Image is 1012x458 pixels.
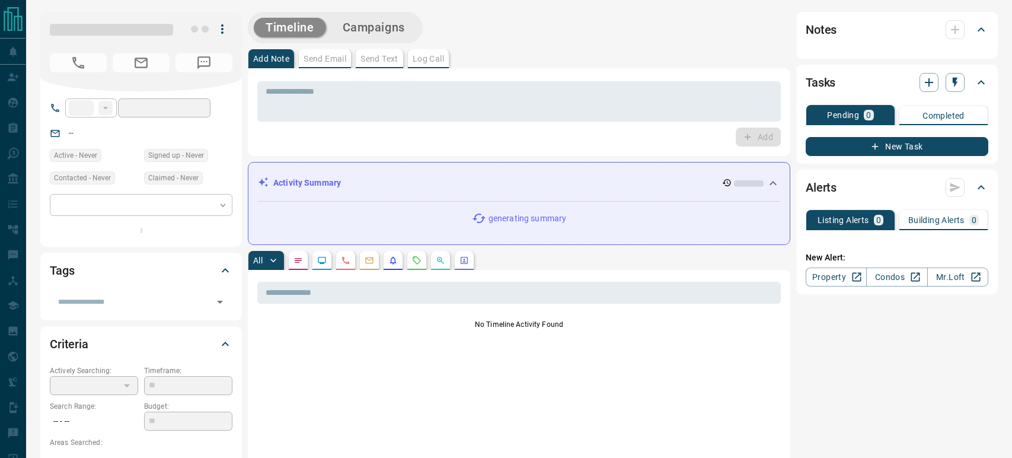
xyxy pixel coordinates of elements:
svg: Calls [341,256,350,265]
h2: Criteria [50,335,88,354]
svg: Emails [365,256,374,265]
p: -- - -- [50,412,138,431]
a: Condos [866,268,927,287]
span: Contacted - Never [54,172,111,184]
button: Campaigns [331,18,417,37]
p: 0 [972,216,976,224]
svg: Listing Alerts [388,256,398,265]
p: Search Range: [50,401,138,412]
p: New Alert: [806,252,988,264]
span: No Email [113,53,170,72]
h2: Tasks [806,73,835,92]
div: Activity Summary [258,172,780,194]
div: Alerts [806,173,988,202]
svg: Requests [412,256,422,265]
p: Areas Searched: [50,437,232,448]
span: No Number [175,53,232,72]
h2: Alerts [806,178,837,197]
svg: Notes [293,256,303,265]
p: Completed [922,112,965,120]
p: 0 [876,216,881,224]
p: Actively Searching: [50,365,138,376]
a: -- [69,128,74,138]
span: Claimed - Never [148,172,199,184]
p: Budget: [144,401,232,412]
a: Mr.Loft [927,268,988,287]
p: Add Note [253,55,289,63]
p: All [253,256,263,265]
svg: Opportunities [436,256,445,265]
span: No Number [50,53,107,72]
div: Tasks [806,68,988,97]
a: Property [806,268,867,287]
button: Open [212,294,228,310]
div: Tags [50,256,232,285]
svg: Agent Actions [459,256,469,265]
p: 0 [866,111,871,119]
p: Building Alerts [908,216,965,224]
p: Timeframe: [144,365,232,376]
span: Signed up - Never [148,150,204,161]
p: Activity Summary [273,177,341,189]
p: generating summary [489,212,566,225]
button: Timeline [254,18,326,37]
p: Pending [827,111,859,119]
span: Active - Never [54,150,97,161]
button: New Task [806,137,988,156]
p: No Timeline Activity Found [257,319,781,330]
p: Listing Alerts [818,216,869,224]
div: Criteria [50,330,232,358]
div: Notes [806,15,988,44]
h2: Tags [50,261,74,280]
h2: Notes [806,20,837,39]
svg: Lead Browsing Activity [317,256,327,265]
